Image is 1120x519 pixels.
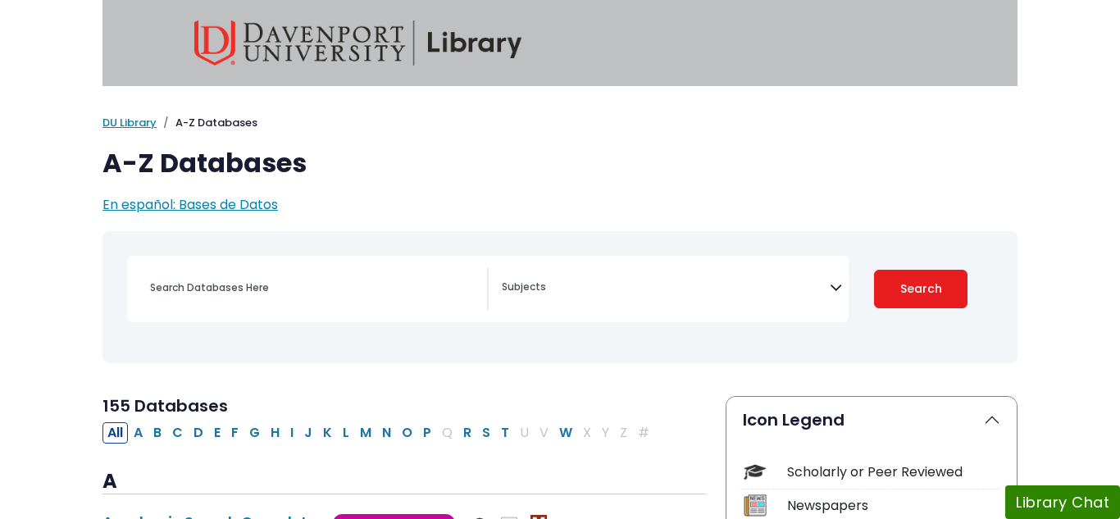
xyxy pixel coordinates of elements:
[226,422,244,444] button: Filter Results F
[102,195,278,214] a: En español: Bases de Datos
[1005,485,1120,519] button: Library Chat
[102,422,656,441] div: Alpha-list to filter by first letter of database name
[189,422,208,444] button: Filter Results D
[744,461,766,483] img: Icon Scholarly or Peer Reviewed
[266,422,285,444] button: Filter Results H
[102,115,157,130] a: DU Library
[140,275,487,299] input: Search database by title or keyword
[102,422,128,444] button: All
[397,422,417,444] button: Filter Results O
[787,496,1000,516] div: Newspapers
[318,422,337,444] button: Filter Results K
[496,422,514,444] button: Filter Results T
[744,494,766,517] img: Icon Newspapers
[102,115,1018,131] nav: breadcrumb
[502,282,830,295] textarea: Search
[244,422,265,444] button: Filter Results G
[285,422,298,444] button: Filter Results I
[458,422,476,444] button: Filter Results R
[167,422,188,444] button: Filter Results C
[554,422,577,444] button: Filter Results W
[102,231,1018,363] nav: Search filters
[377,422,396,444] button: Filter Results N
[726,397,1017,443] button: Icon Legend
[355,422,376,444] button: Filter Results M
[129,422,148,444] button: Filter Results A
[338,422,354,444] button: Filter Results L
[194,20,522,66] img: Davenport University Library
[102,394,228,417] span: 155 Databases
[209,422,225,444] button: Filter Results E
[874,270,967,308] button: Submit for Search Results
[148,422,166,444] button: Filter Results B
[102,470,706,494] h3: A
[477,422,495,444] button: Filter Results S
[102,148,1018,179] h1: A-Z Databases
[157,115,257,131] li: A-Z Databases
[418,422,436,444] button: Filter Results P
[787,462,1000,482] div: Scholarly or Peer Reviewed
[299,422,317,444] button: Filter Results J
